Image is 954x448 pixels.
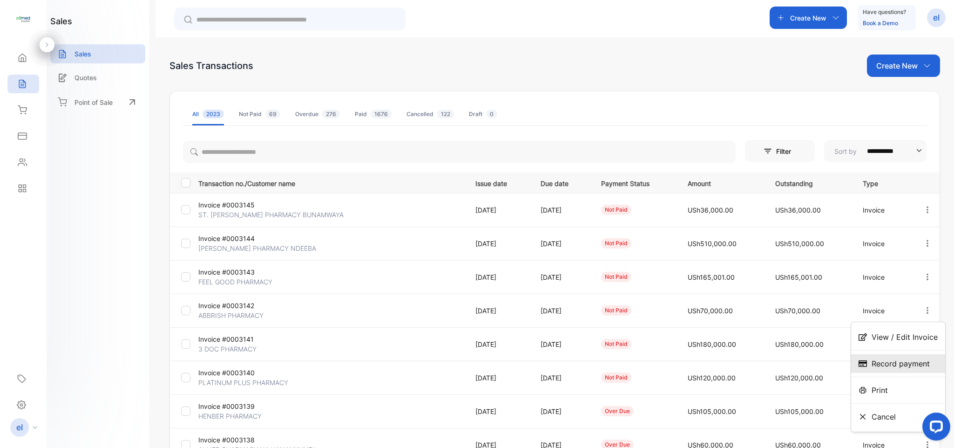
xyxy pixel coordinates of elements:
span: USh180,000.00 [688,340,736,348]
p: Invoice [863,239,904,248]
p: Invoice #0003139 [198,401,287,411]
div: Cancelled [406,110,454,118]
h1: sales [50,15,72,28]
span: USh510,000.00 [775,240,824,248]
p: PLATINUM PLUS PHARMACY [198,378,288,387]
a: Point of Sale [50,92,145,112]
img: logo [16,12,30,26]
p: [DATE] [475,272,521,282]
p: [DATE] [541,205,582,215]
p: ABBRISH PHARMACY [198,310,287,320]
p: ST. [PERSON_NAME] PHARMACY BUNAMWAYA [198,210,344,220]
div: not paid [601,205,631,215]
button: el [927,7,946,29]
p: Outstanding [775,177,844,188]
p: Create New [790,13,826,23]
span: USh105,000.00 [688,407,736,415]
p: Transaction no./Customer name [198,177,464,188]
span: Cancel [872,411,896,422]
p: el [16,421,23,434]
p: Invoice #0003140 [198,368,287,378]
p: Type [863,177,904,188]
p: Amount [688,177,756,188]
span: USh120,000.00 [775,374,823,382]
div: Not Paid [239,110,280,118]
p: Invoice [863,272,904,282]
span: USh180,000.00 [775,340,824,348]
a: Sales [50,44,145,63]
div: Draft [469,110,497,118]
span: Record payment [872,358,930,369]
p: [DATE] [475,306,521,316]
span: Print [872,385,888,396]
span: USh70,000.00 [775,307,820,315]
p: [DATE] [475,239,521,248]
button: Create New [867,55,940,77]
p: Invoice #0003141 [198,334,287,344]
span: USh165,001.00 [688,273,735,281]
p: Have questions? [863,7,906,17]
p: Invoice #0003138 [198,435,287,445]
span: USh36,000.00 [688,206,733,214]
p: FEEL GOOD PHARMACY [198,277,287,287]
span: USh36,000.00 [775,206,821,214]
span: USh105,000.00 [775,407,824,415]
p: Invoice [863,306,904,316]
span: 276 [322,110,340,118]
p: Create New [876,60,918,71]
div: Sales Transactions [169,59,253,73]
p: Invoice #0003142 [198,301,287,310]
p: [DATE] [541,272,582,282]
p: Sales [74,49,91,59]
p: [DATE] [541,339,582,349]
span: USh120,000.00 [688,374,736,382]
p: [DATE] [541,239,582,248]
p: Due date [541,177,582,188]
a: Quotes [50,68,145,87]
span: 69 [265,110,280,118]
p: [DATE] [475,205,521,215]
p: Issue date [475,177,521,188]
div: not paid [601,339,631,349]
p: Payment Status [601,177,669,188]
p: Invoice [863,205,904,215]
p: HENBER PHARMACY [198,411,287,421]
p: [DATE] [475,407,521,416]
p: Invoice #0003143 [198,267,287,277]
p: [DATE] [541,373,582,383]
span: USh70,000.00 [688,307,733,315]
p: [PERSON_NAME] PHARMACY NDEEBA [198,243,316,253]
div: Paid [355,110,392,118]
p: Point of Sale [74,97,113,107]
button: Sort by [824,140,927,162]
p: Quotes [74,73,97,83]
div: not paid [601,238,631,248]
div: not paid [601,305,631,316]
div: Overdue [295,110,340,118]
span: View / Edit Invoice [872,331,938,343]
p: Invoice #0003144 [198,234,287,243]
span: USh510,000.00 [688,240,737,248]
div: not paid [601,272,631,282]
p: [DATE] [541,407,582,416]
p: Invoice #0003145 [198,200,287,210]
span: 0 [486,110,497,118]
p: [DATE] [475,373,521,383]
p: [DATE] [541,306,582,316]
div: All [192,110,224,118]
p: Sort by [834,146,857,156]
a: Book a Demo [863,20,898,27]
span: 122 [437,110,454,118]
p: [DATE] [475,339,521,349]
span: 1676 [371,110,392,118]
span: 2023 [203,110,224,118]
div: not paid [601,372,631,383]
button: Create New [770,7,847,29]
iframe: LiveChat chat widget [915,409,954,448]
p: 3 DOC PHARMACY [198,344,287,354]
div: over due [601,406,634,416]
span: USh165,001.00 [775,273,822,281]
p: el [933,12,940,24]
